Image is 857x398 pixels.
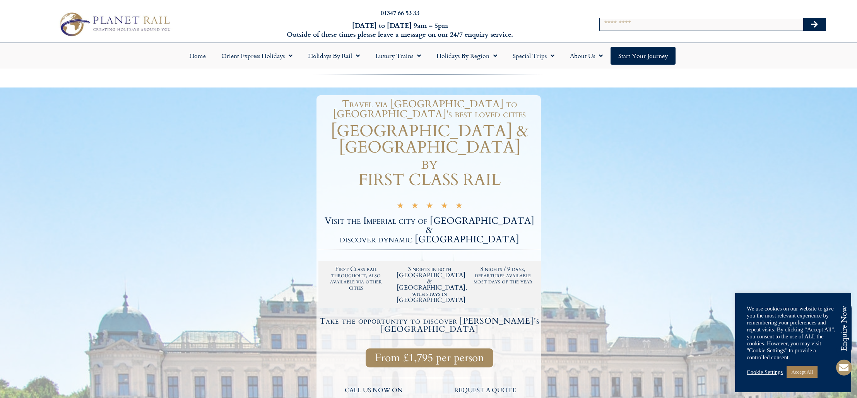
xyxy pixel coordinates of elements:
[562,47,611,65] a: About Us
[787,366,818,378] a: Accept All
[426,202,433,211] i: ★
[747,369,783,376] a: Cookie Settings
[323,266,389,291] h2: First Class rail throughout, also available via other cities
[181,47,214,65] a: Home
[375,353,484,363] span: From £1,795 per person
[397,201,463,211] div: 5/5
[470,266,536,285] h2: 8 nights / 9 days, departures available most days of the year
[366,348,493,367] a: From £1,795 per person
[318,123,541,188] h1: [GEOGRAPHIC_DATA] & [GEOGRAPHIC_DATA] by FIRST CLASS RAIL
[397,202,404,211] i: ★
[505,47,562,65] a: Special Trips
[320,317,540,333] h4: Take the opportunity to discover [PERSON_NAME]'s [GEOGRAPHIC_DATA]
[318,216,541,244] h2: Visit the Imperial city of [GEOGRAPHIC_DATA] & discover dynamic [GEOGRAPHIC_DATA]
[411,202,419,211] i: ★
[368,47,429,65] a: Luxury Trains
[381,8,419,17] a: 01347 66 53 33
[747,305,840,361] div: We use cookies on our website to give you the most relevant experience by remembering your prefer...
[333,97,526,121] span: Travel via [GEOGRAPHIC_DATA] to [GEOGRAPHIC_DATA]'s best loved cities
[322,386,426,396] p: call us now on
[214,47,300,65] a: Orient Express Holidays
[4,47,853,65] nav: Menu
[611,47,676,65] a: Start your Journey
[55,10,173,39] img: Planet Rail Train Holidays Logo
[433,386,537,396] p: request a quote
[300,47,368,65] a: Holidays by Rail
[455,202,463,211] i: ★
[429,47,505,65] a: Holidays by Region
[231,21,570,39] h6: [DATE] to [DATE] 9am – 5pm Outside of these times please leave a message on our 24/7 enquiry serv...
[397,266,462,303] h2: 3 nights in both [GEOGRAPHIC_DATA] & [GEOGRAPHIC_DATA], with stays in [GEOGRAPHIC_DATA]
[803,18,826,31] button: Search
[441,202,448,211] i: ★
